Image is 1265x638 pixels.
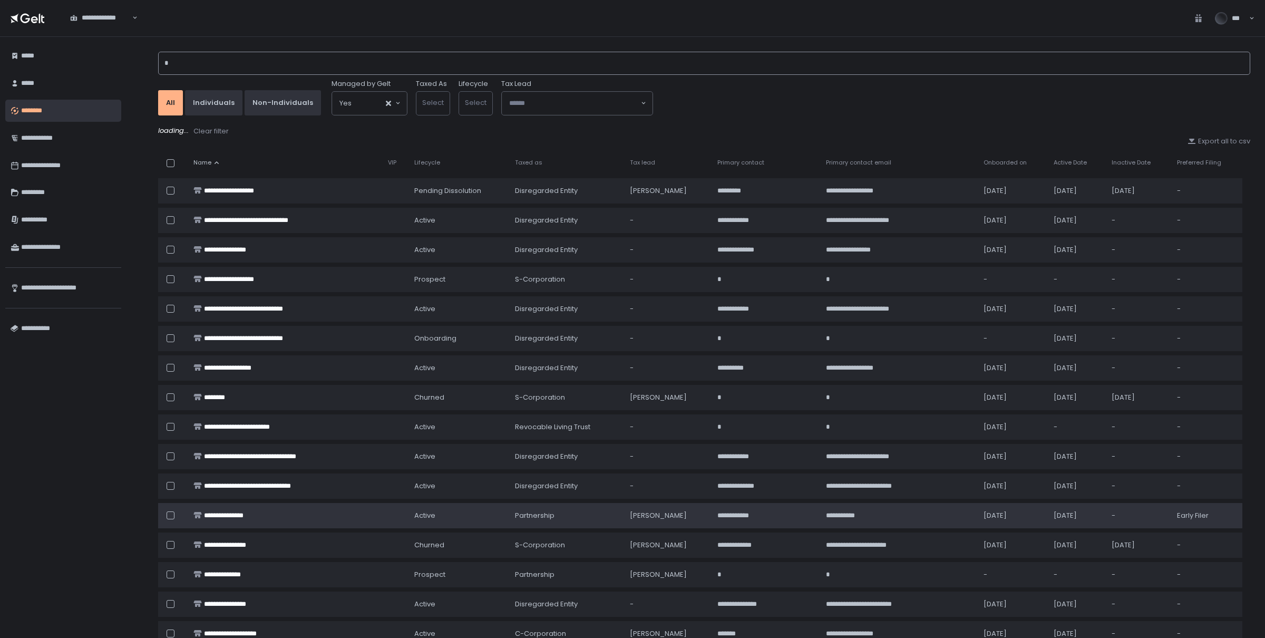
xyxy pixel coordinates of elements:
input: Search for option [130,13,131,23]
span: active [414,422,435,432]
div: - [1177,393,1236,402]
div: [DATE] [1054,600,1099,609]
div: [DATE] [984,422,1042,432]
input: Search for option [509,98,640,109]
div: [DATE] [984,363,1042,373]
span: Preferred Filing [1177,159,1221,167]
div: - [630,334,705,343]
div: - [1177,540,1236,550]
span: onboarding [414,334,456,343]
div: [DATE] [1054,216,1099,225]
div: [DATE] [984,304,1042,314]
div: - [984,334,1042,343]
span: churned [414,393,444,402]
div: loading... [158,126,1250,137]
div: Individuals [193,98,235,108]
span: Inactive Date [1112,159,1151,167]
div: - [630,275,705,284]
div: S-Corporation [515,275,617,284]
button: Clear Selected [386,101,391,106]
button: Export all to csv [1188,137,1250,146]
div: [DATE] [984,481,1042,491]
div: - [1177,275,1236,284]
div: Disregarded Entity [515,245,617,255]
span: Primary contact email [826,159,891,167]
span: Tax lead [630,159,655,167]
div: - [1177,186,1236,196]
div: - [1177,570,1236,579]
div: - [1112,511,1164,520]
div: Disregarded Entity [515,363,617,373]
div: Partnership [515,570,617,579]
span: Select [465,98,486,108]
span: active [414,511,435,520]
span: active [414,600,435,609]
span: Onboarded on [984,159,1027,167]
div: - [630,216,705,225]
div: [DATE] [984,452,1042,461]
div: [DATE] [984,245,1042,255]
span: prospect [414,275,445,284]
div: - [1112,275,1164,284]
div: - [630,245,705,255]
span: active [414,304,435,314]
span: churned [414,540,444,550]
div: Disregarded Entity [515,216,617,225]
div: - [1112,245,1164,255]
label: Taxed As [416,79,447,89]
div: [DATE] [1054,304,1099,314]
div: [DATE] [1054,452,1099,461]
div: [DATE] [1054,245,1099,255]
div: - [630,363,705,373]
div: [DATE] [984,393,1042,402]
button: Non-Individuals [245,90,321,115]
div: - [1112,334,1164,343]
div: [PERSON_NAME] [630,393,705,402]
div: [DATE] [1054,393,1099,402]
div: - [1112,481,1164,491]
span: active [414,363,435,373]
input: Search for option [352,98,385,109]
div: Disregarded Entity [515,186,617,196]
div: - [1054,422,1099,432]
span: Yes [339,98,352,109]
div: [DATE] [1112,540,1164,550]
div: - [1177,481,1236,491]
div: S-Corporation [515,393,617,402]
div: [DATE] [1054,481,1099,491]
div: [PERSON_NAME] [630,186,705,196]
div: [PERSON_NAME] [630,540,705,550]
div: Disregarded Entity [515,600,617,609]
div: Disregarded Entity [515,334,617,343]
div: - [1112,422,1164,432]
div: Revocable Living Trust [515,422,617,432]
div: - [1112,452,1164,461]
div: [DATE] [1112,186,1164,196]
div: [DATE] [1054,186,1099,196]
div: Disregarded Entity [515,452,617,461]
div: Partnership [515,511,617,520]
span: active [414,481,435,491]
span: Tax Lead [501,79,531,89]
span: Select [422,98,444,108]
span: pending Dissolution [414,186,481,196]
div: - [984,275,1042,284]
div: [DATE] [1054,334,1099,343]
div: - [630,481,705,491]
div: - [1112,216,1164,225]
div: [DATE] [984,540,1042,550]
div: - [1177,600,1236,609]
div: - [1177,245,1236,255]
div: [DATE] [984,186,1042,196]
div: - [1112,600,1164,609]
button: Clear filter [193,126,229,137]
div: Disregarded Entity [515,481,617,491]
span: VIP [388,159,396,167]
span: Active Date [1054,159,1087,167]
span: Taxed as [515,159,542,167]
span: Name [193,159,211,167]
div: Non-Individuals [252,98,313,108]
div: - [630,600,705,609]
div: - [1177,304,1236,314]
